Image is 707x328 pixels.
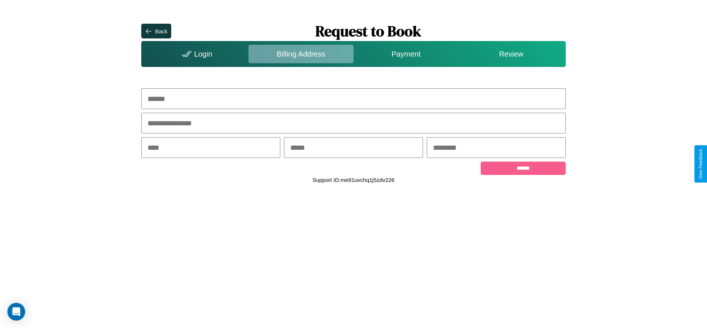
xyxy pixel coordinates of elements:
div: Review [459,45,564,63]
div: Login [143,45,248,63]
p: Support ID: me91uvchq1j5zdv226 [312,175,395,185]
div: Payment [353,45,459,63]
button: Back [141,24,171,38]
div: Back [155,28,167,34]
div: Billing Address [248,45,353,63]
div: Give Feedback [698,149,703,179]
h1: Request to Book [171,21,566,41]
div: Open Intercom Messenger [7,303,25,321]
